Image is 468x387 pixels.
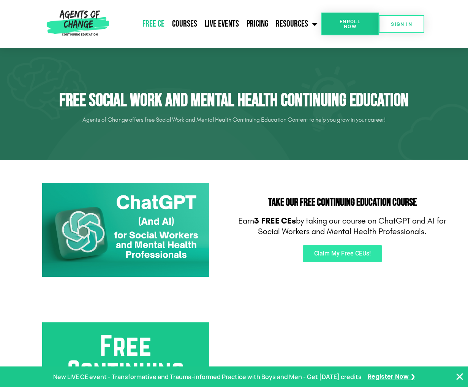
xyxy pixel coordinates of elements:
[21,114,447,126] p: Agents of Change offers free Social Work and Mental Health Continuing Education Content to help y...
[314,251,371,257] span: Claim My Free CEUs!
[379,15,424,33] a: SIGN IN
[21,90,447,112] h1: Free Social Work and Mental Health Continuing Education
[168,14,201,33] a: Courses
[321,13,378,35] a: Enroll Now
[391,22,412,27] span: SIGN IN
[334,19,366,29] span: Enroll Now
[254,216,296,226] b: 3 FREE CEs
[455,372,464,381] button: Close Banner
[201,14,243,33] a: Live Events
[243,14,272,33] a: Pricing
[303,245,382,262] a: Claim My Free CEUs!
[368,371,415,382] a: Register Now ❯
[238,197,447,208] h2: Take Our FREE Continuing Education Course
[53,371,362,382] p: New LIVE CE event - Transformative and Trauma-informed Practice with Boys and Men - Get [DATE] cr...
[139,14,168,33] a: Free CE
[112,14,321,33] nav: Menu
[238,216,447,237] p: Earn by taking our course on ChatGPT and AI for Social Workers and Mental Health Professionals.
[272,14,321,33] a: Resources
